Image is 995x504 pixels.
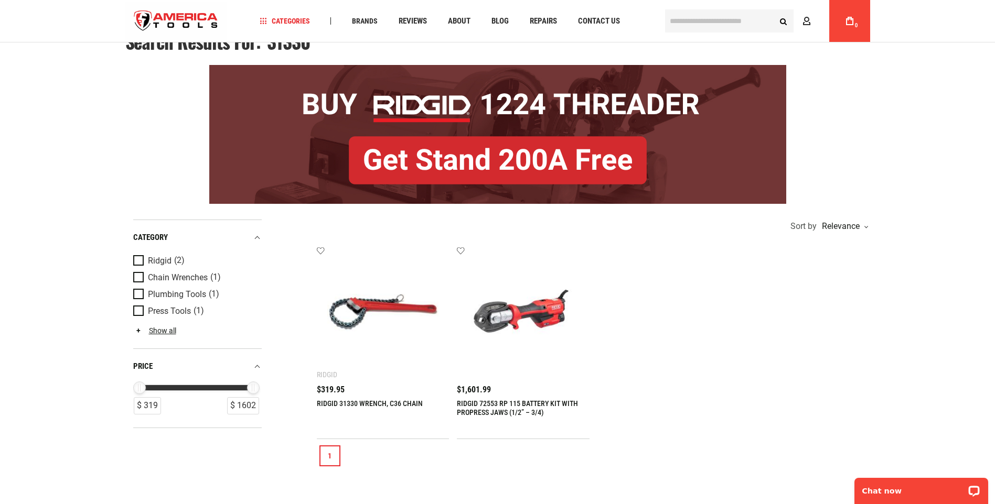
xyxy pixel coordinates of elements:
a: Chain Wrenches (1) [133,272,259,283]
span: $319.95 [317,386,345,394]
span: (1) [210,273,221,282]
img: BOGO: Buy RIDGID® 1224 Threader, Get Stand 200A Free! [209,65,786,204]
a: BOGO: Buy RIDGID® 1224 Threader, Get Stand 200A Free! [209,65,786,73]
div: price [133,359,262,374]
div: Product Filters [133,220,262,428]
span: (2) [174,256,185,265]
span: Brands [352,17,378,25]
a: Blog [487,14,513,28]
a: Categories [255,14,315,28]
div: $ 1602 [227,397,259,414]
a: RIDGID 31330 WRENCH, C36 CHAIN [317,399,423,408]
div: Relevance [819,222,868,231]
span: Reviews [399,17,427,25]
a: Ridgid (2) [133,255,259,267]
a: Show all [133,326,176,335]
img: America Tools [125,2,227,41]
span: Chain Wrenches [148,273,208,282]
a: Reviews [394,14,432,28]
span: Repairs [530,17,557,25]
img: RIDGID 72553 RP 115 BATTERY KIT WITH PROPRESS JAWS (1/2” – 3/4) [467,257,579,368]
a: RIDGID 72553 RP 115 BATTERY KIT WITH PROPRESS JAWS (1/2” – 3/4) [457,399,578,417]
button: Search [774,11,794,31]
span: Categories [260,17,310,25]
span: Contact Us [578,17,620,25]
span: Sort by [790,222,817,231]
a: Repairs [525,14,562,28]
div: Ridgid [317,370,337,379]
a: Brands [347,14,382,28]
a: Contact Us [573,14,625,28]
span: (1) [209,290,219,299]
span: $1,601.99 [457,386,491,394]
div: $ 319 [134,397,161,414]
a: Press Tools (1) [133,305,259,317]
span: Press Tools [148,306,191,316]
iframe: LiveChat chat widget [848,471,995,504]
a: About [443,14,475,28]
span: Ridgid [148,256,172,266]
span: Blog [491,17,509,25]
a: store logo [125,2,227,41]
a: 1 [319,445,340,466]
div: category [133,231,262,245]
span: Plumbing Tools [148,290,206,299]
img: RIDGID 31330 WRENCH, C36 CHAIN [327,257,439,368]
a: Plumbing Tools (1) [133,289,259,300]
span: (1) [194,306,204,315]
span: About [448,17,470,25]
span: 0 [855,23,858,28]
